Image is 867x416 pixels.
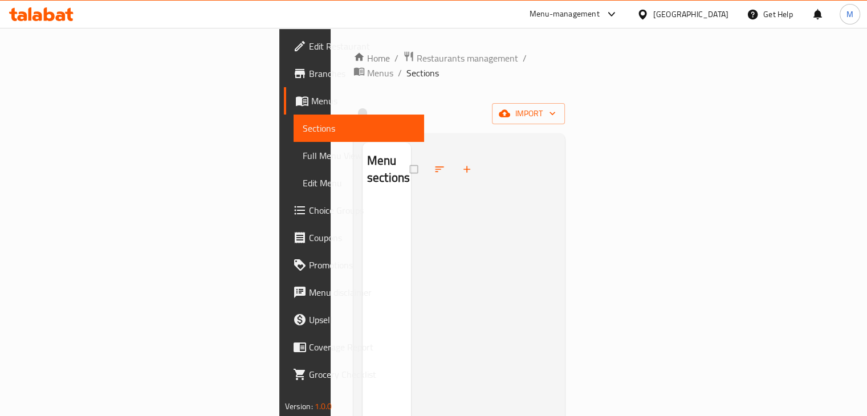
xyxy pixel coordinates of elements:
span: Promotions [309,258,415,272]
span: 1.0.0 [315,399,332,414]
span: Coverage Report [309,340,415,354]
span: Restaurants management [417,51,518,65]
span: Choice Groups [309,203,415,217]
a: Choice Groups [284,197,424,224]
a: Edit Menu [294,169,424,197]
div: Menu-management [530,7,600,21]
a: Menus [284,87,424,115]
a: Coupons [284,224,424,251]
a: Edit Restaurant [284,32,424,60]
nav: Menu sections [363,197,411,206]
li: / [523,51,527,65]
a: Upsell [284,306,424,333]
a: Promotions [284,251,424,279]
span: Menu disclaimer [309,286,415,299]
span: Version: [285,399,313,414]
button: Add section [454,157,482,182]
a: Sections [294,115,424,142]
div: [GEOGRAPHIC_DATA] [653,8,728,21]
a: Grocery Checklist [284,361,424,388]
span: Edit Restaurant [309,39,415,53]
span: Branches [309,67,415,80]
button: import [492,103,565,124]
span: Sections [303,121,415,135]
span: import [501,107,556,121]
a: Restaurants management [403,51,518,66]
span: M [846,8,853,21]
span: Menus [311,94,415,108]
a: Branches [284,60,424,87]
span: Full Menu View [303,149,415,162]
a: Coverage Report [284,333,424,361]
span: Grocery Checklist [309,368,415,381]
a: Menu disclaimer [284,279,424,306]
a: Full Menu View [294,142,424,169]
span: Coupons [309,231,415,244]
span: Upsell [309,313,415,327]
span: Edit Menu [303,176,415,190]
nav: breadcrumb [353,51,565,80]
